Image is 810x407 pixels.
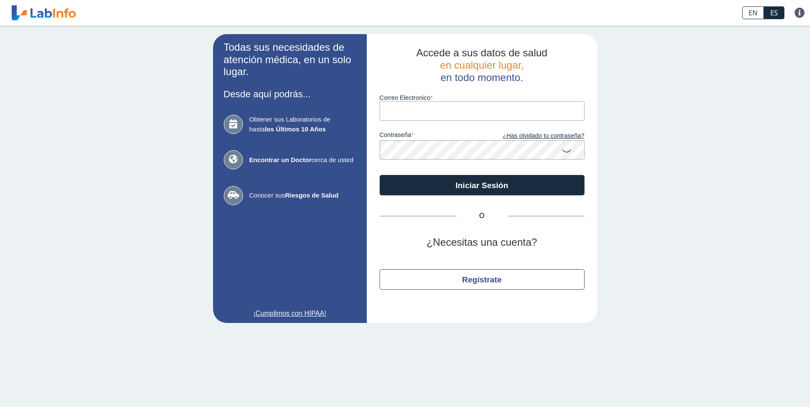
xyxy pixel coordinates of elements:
[265,125,326,133] b: los Últimos 10 Años
[249,155,356,165] span: cerca de usted
[224,308,356,319] a: ¡Cumplimos con HIPAA!
[742,6,764,19] a: EN
[764,6,784,19] a: ES
[456,211,508,221] span: O
[482,131,585,141] a: ¿Has olvidado tu contraseña?
[224,41,356,78] h2: Todas sus necesidades de atención médica, en un solo lugar.
[440,59,523,71] span: en cualquier lugar,
[224,89,356,99] h3: Desde aquí podrás...
[249,191,356,201] span: Conocer sus
[380,94,585,101] label: Correo Electronico
[285,192,339,199] b: Riesgos de Salud
[416,47,547,58] span: Accede a sus datos de salud
[380,236,585,249] h2: ¿Necesitas una cuenta?
[380,175,585,195] button: Iniciar Sesión
[380,131,482,141] label: contraseña
[380,269,585,290] button: Regístrate
[441,72,523,83] span: en todo momento.
[249,156,312,163] b: Encontrar un Doctor
[249,115,356,134] span: Obtener sus Laboratorios de hasta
